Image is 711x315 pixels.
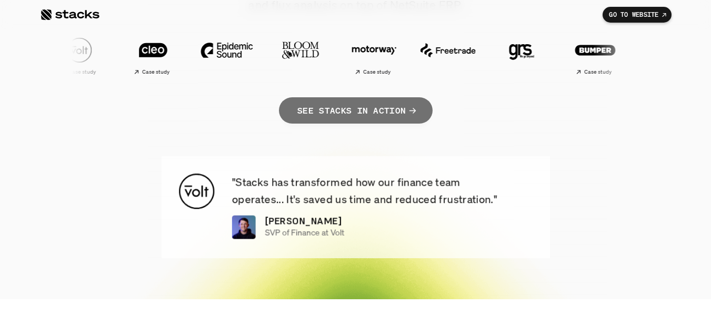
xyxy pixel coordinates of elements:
[42,32,111,79] a: Case study
[603,7,671,23] a: GO TO WEBSITE
[360,69,388,75] h2: Case study
[265,227,344,237] p: SVP of Finance at Volt
[632,32,700,79] a: Case study
[278,97,432,124] a: SEE STACKS IN ACTION
[139,69,167,75] h2: Case study
[297,103,405,118] p: SEE STACKS IN ACTION
[124,200,171,208] a: Privacy Policy
[265,213,342,227] p: [PERSON_NAME]
[337,32,405,79] a: Case study
[609,11,658,18] p: GO TO WEBSITE
[232,174,532,207] p: "Stacks has transformed how our finance team operates... It's saved us time and reduced frustrati...
[65,69,93,75] h2: Case study
[655,69,683,75] h2: Case study
[116,32,184,79] a: Case study
[581,69,609,75] h2: Case study
[558,32,626,79] a: Case study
